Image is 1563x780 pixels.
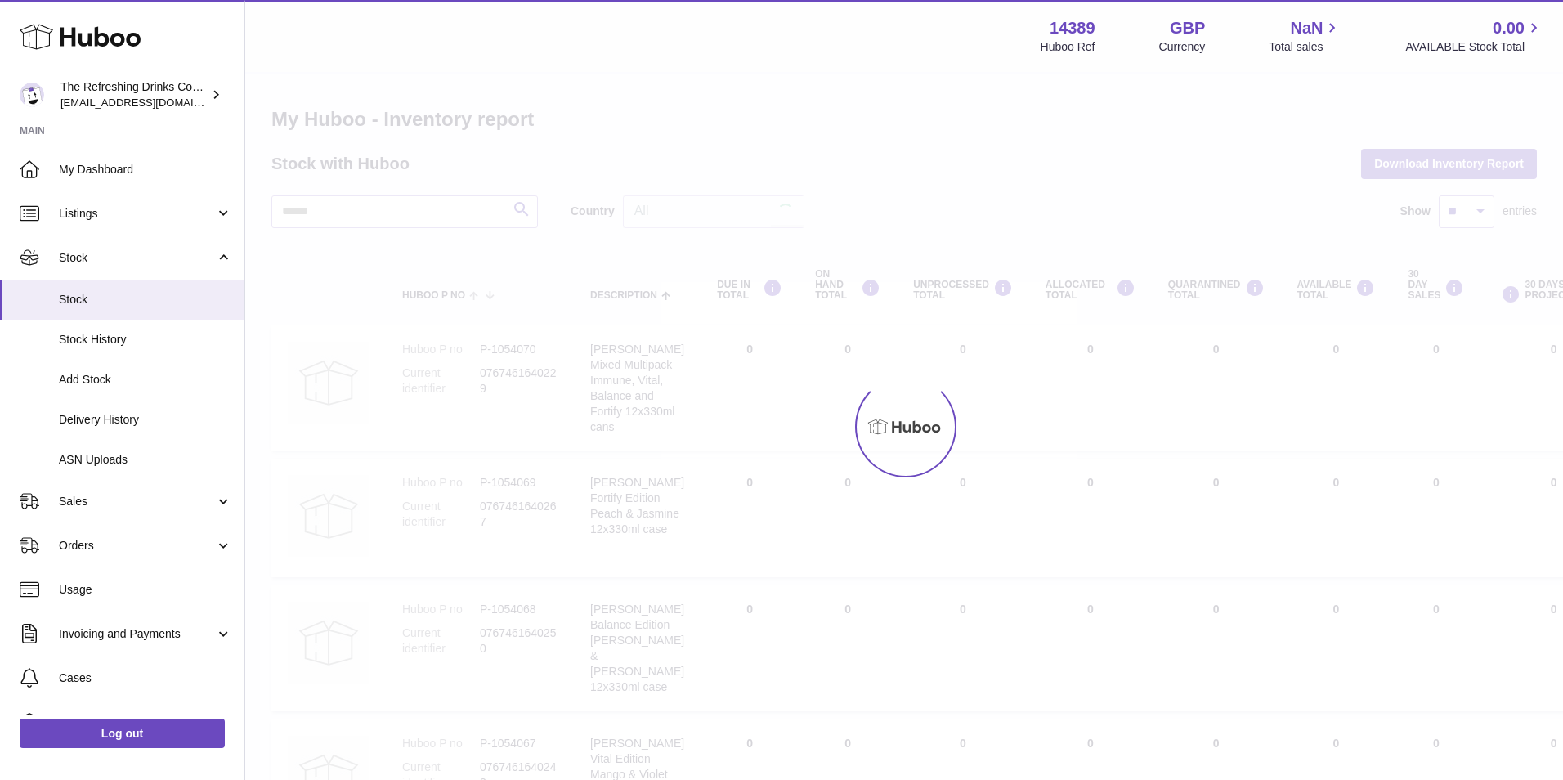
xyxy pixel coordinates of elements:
span: ASN Uploads [59,452,232,468]
span: Invoicing and Payments [59,626,215,642]
span: 0.00 [1493,17,1525,39]
span: Sales [59,494,215,509]
span: Listings [59,206,215,222]
img: internalAdmin-14389@internal.huboo.com [20,83,44,107]
div: Currency [1159,39,1206,55]
span: Stock [59,292,232,307]
a: NaN Total sales [1269,17,1341,55]
span: Stock History [59,332,232,347]
span: NaN [1290,17,1323,39]
strong: GBP [1170,17,1205,39]
span: Usage [59,582,232,598]
strong: 14389 [1050,17,1095,39]
span: [EMAIL_ADDRESS][DOMAIN_NAME] [60,96,240,109]
span: Delivery History [59,412,232,428]
span: Orders [59,538,215,554]
span: Stock [59,250,215,266]
span: Add Stock [59,372,232,388]
div: The Refreshing Drinks Company [60,79,208,110]
div: Huboo Ref [1041,39,1095,55]
span: Cases [59,670,232,686]
span: Total sales [1269,39,1341,55]
span: AVAILABLE Stock Total [1405,39,1543,55]
a: Log out [20,719,225,748]
span: My Dashboard [59,162,232,177]
a: 0.00 AVAILABLE Stock Total [1405,17,1543,55]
